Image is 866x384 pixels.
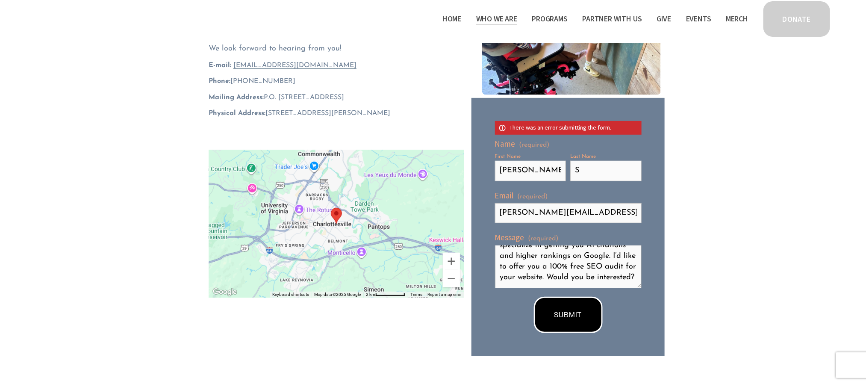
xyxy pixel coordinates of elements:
a: Home [442,12,461,26]
button: Zoom in [443,253,460,270]
span: (required) [519,142,550,148]
span: [STREET_ADDRESS][PERSON_NAME] [209,110,390,117]
button: SUBMITSUBMIT [534,297,603,333]
a: Terms [410,292,422,297]
span: Who We Are [476,13,517,25]
span: 2 km [366,292,375,297]
button: Keyboard shortcuts [272,292,309,298]
span: Partner With Us [582,13,642,25]
span: Name [495,138,515,150]
a: [EMAIL_ADDRESS][DOMAIN_NAME] [233,62,356,69]
span: P.O. [STREET_ADDRESS] [209,94,344,101]
button: Map Scale: 2 km per 66 pixels [363,292,408,298]
p: There was an error submitting the form. [495,121,642,135]
a: folder dropdown [476,12,517,26]
img: Google [211,287,239,298]
span: ‪[PHONE_NUMBER]‬ [209,78,295,85]
div: First Name [495,153,566,161]
strong: Phone: [209,78,230,85]
span: We look forward to hearing from you! [209,45,342,53]
a: Give [657,12,671,26]
span: SUBMIT [554,311,582,319]
span: Map data ©2025 Google [314,292,361,297]
span: (required) [528,234,559,243]
a: Merch [726,12,748,26]
span: Message [495,232,524,243]
button: Zoom out [443,270,460,287]
a: Report a map error [427,292,462,297]
strong: E-mail: [209,62,231,69]
a: Events [686,12,711,26]
a: Open this area in Google Maps (opens a new window) [211,287,239,298]
div: RHI Headquarters 911 East Jefferson Street Charlottesville, VA, 22902, United States [331,208,342,224]
div: Last Name [570,153,642,161]
textarea: Hi, I represent an SEO company that specialize in getting you AI citations and higher rankings on... [495,245,642,288]
span: (required) [518,192,548,201]
span: Email [495,190,514,201]
strong: Physical Address: [209,110,265,117]
span: Programs [532,13,568,25]
a: folder dropdown [532,12,568,26]
a: folder dropdown [582,12,642,26]
strong: Mailing Address: [209,94,264,101]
